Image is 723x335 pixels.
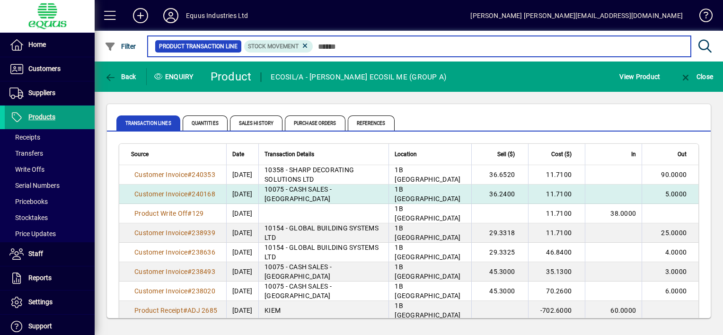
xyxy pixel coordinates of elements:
[102,38,139,55] button: Filter
[692,2,711,33] a: Knowledge Base
[9,214,48,221] span: Stocktakes
[226,165,258,185] td: [DATE]
[131,149,220,159] div: Source
[131,266,219,277] a: Customer Invoice#238493
[258,243,388,262] td: 10154 - GLOBAL BUILDING SYSTEMS LTD
[226,282,258,301] td: [DATE]
[147,69,203,84] div: Enquiry
[192,190,215,198] span: 240168
[258,185,388,204] td: 10075 - CASH SALES - [GEOGRAPHIC_DATA]
[5,81,95,105] a: Suppliers
[248,43,299,50] span: Stock movement
[134,268,187,275] span: Customer Invoice
[5,129,95,145] a: Receipts
[226,223,258,243] td: [DATE]
[183,307,187,314] span: #
[5,161,95,177] a: Write Offs
[28,250,43,257] span: Staff
[528,301,585,320] td: -702.6000
[395,185,460,203] span: 1B [GEOGRAPHIC_DATA]
[9,198,48,205] span: Pricebooks
[28,65,61,72] span: Customers
[471,223,528,243] td: 29.3318
[665,287,687,295] span: 6.0000
[125,7,156,24] button: Add
[5,226,95,242] a: Price Updates
[102,68,139,85] button: Back
[9,182,60,189] span: Serial Numbers
[258,301,388,320] td: KIEM
[528,262,585,282] td: 35.1300
[5,145,95,161] a: Transfers
[477,149,523,159] div: Sell ($)
[131,189,219,199] a: Customer Invoice#240168
[5,194,95,210] a: Pricebooks
[105,73,136,80] span: Back
[134,171,187,178] span: Customer Invoice
[5,210,95,226] a: Stocktakes
[9,230,56,238] span: Price Updates
[187,248,192,256] span: #
[471,165,528,185] td: 36.6520
[665,248,687,256] span: 4.0000
[470,8,683,23] div: [PERSON_NAME] [PERSON_NAME][EMAIL_ADDRESS][DOMAIN_NAME]
[192,210,204,217] span: 129
[134,210,187,217] span: Product Write Off
[395,224,460,241] span: 1B [GEOGRAPHIC_DATA]
[131,247,219,257] a: Customer Invoice#238636
[5,291,95,314] a: Settings
[9,150,43,157] span: Transfers
[528,282,585,301] td: 70.2600
[258,165,388,185] td: 10358 - SHARP DECORATING SOLUTIONS LTD
[134,287,187,295] span: Customer Invoice
[5,33,95,57] a: Home
[528,243,585,262] td: 46.8400
[134,248,187,256] span: Customer Invoice
[670,68,723,85] app-page-header-button: Close enquiry
[348,115,395,131] span: References
[395,263,460,280] span: 1B [GEOGRAPHIC_DATA]
[192,268,215,275] span: 238493
[631,149,636,159] span: In
[95,68,147,85] app-page-header-button: Back
[665,268,687,275] span: 3.0000
[226,262,258,282] td: [DATE]
[192,248,215,256] span: 238636
[131,208,207,219] a: Product Write Off#129
[187,171,192,178] span: #
[258,223,388,243] td: 10154 - GLOBAL BUILDING SYSTEMS LTD
[617,68,662,85] button: View Product
[258,262,388,282] td: 10075 - CASH SALES - [GEOGRAPHIC_DATA]
[5,266,95,290] a: Reports
[265,149,314,159] span: Transaction Details
[5,57,95,81] a: Customers
[471,282,528,301] td: 45.3000
[528,223,585,243] td: 11.7100
[471,243,528,262] td: 29.3325
[192,287,215,295] span: 238020
[131,305,220,316] a: Product Receipt#ADJ 2685
[395,149,466,159] div: Location
[271,70,446,85] div: ECOSIL/A - [PERSON_NAME] ECOSIL ME (GROUP A)
[395,282,460,300] span: 1B [GEOGRAPHIC_DATA]
[395,205,460,222] span: 1B [GEOGRAPHIC_DATA]
[226,243,258,262] td: [DATE]
[116,115,180,131] span: Transaction Lines
[211,69,252,84] div: Product
[471,262,528,282] td: 45.3000
[678,68,715,85] button: Close
[131,169,219,180] a: Customer Invoice#240353
[134,307,183,314] span: Product Receipt
[226,185,258,204] td: [DATE]
[159,42,238,51] span: Product Transaction Line
[134,190,187,198] span: Customer Invoice
[187,307,217,314] span: ADJ 2685
[678,149,687,159] span: Out
[619,69,660,84] span: View Product
[395,302,460,319] span: 1B [GEOGRAPHIC_DATA]
[192,171,215,178] span: 240353
[9,166,44,173] span: Write Offs
[187,268,192,275] span: #
[226,301,258,320] td: [DATE]
[28,41,46,48] span: Home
